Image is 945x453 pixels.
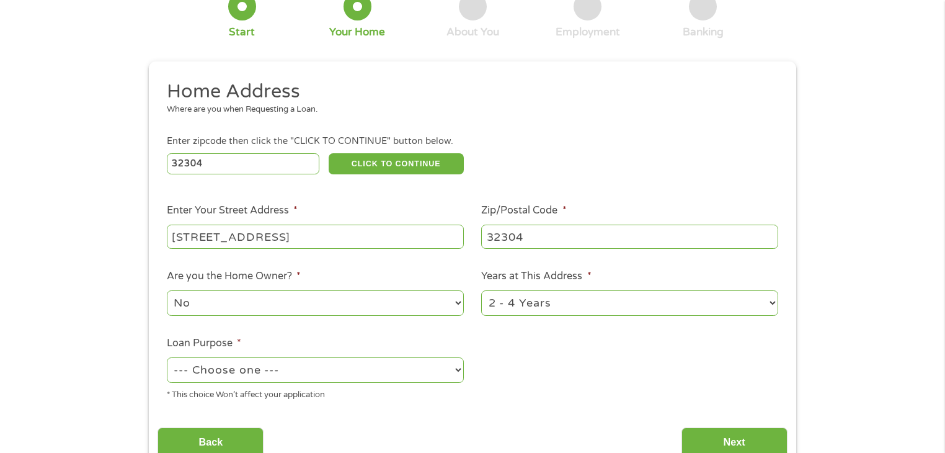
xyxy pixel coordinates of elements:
[167,270,301,283] label: Are you the Home Owner?
[229,25,255,39] div: Start
[329,153,464,174] button: CLICK TO CONTINUE
[683,25,724,39] div: Banking
[167,337,241,350] label: Loan Purpose
[481,204,566,217] label: Zip/Postal Code
[556,25,620,39] div: Employment
[167,385,464,401] div: * This choice Won’t affect your application
[167,135,778,148] div: Enter zipcode then click the "CLICK TO CONTINUE" button below.
[329,25,385,39] div: Your Home
[481,270,591,283] label: Years at This Address
[446,25,499,39] div: About You
[167,104,770,116] div: Where are you when Requesting a Loan.
[167,79,770,104] h2: Home Address
[167,204,298,217] label: Enter Your Street Address
[167,225,464,248] input: 1 Main Street
[167,153,320,174] input: Enter Zipcode (e.g 01510)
